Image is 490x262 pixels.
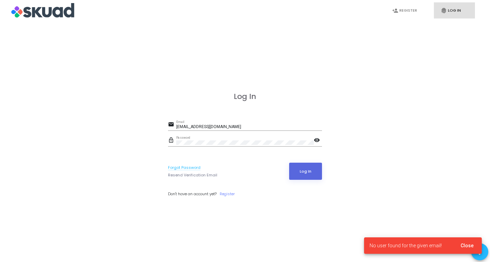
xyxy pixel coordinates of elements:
[441,8,447,14] i: fingerprint
[289,163,322,180] button: Log In
[461,243,474,248] span: Close
[168,92,322,101] h3: Log In
[168,165,201,171] a: Forgot Password
[370,242,442,249] span: No user found for the given email!
[11,2,74,19] img: logo
[385,2,426,18] a: person_addRegister
[168,137,176,145] mat-icon: lock_outline
[220,191,235,197] a: Register
[168,121,176,129] mat-icon: email
[434,2,475,18] a: fingerprintLog In
[314,137,322,145] mat-icon: visibility
[392,8,398,14] i: person_add
[455,239,479,252] button: Close
[168,172,217,178] a: Resend Verification Email
[176,125,322,129] input: Email
[168,191,217,197] span: Don't have an account yet?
